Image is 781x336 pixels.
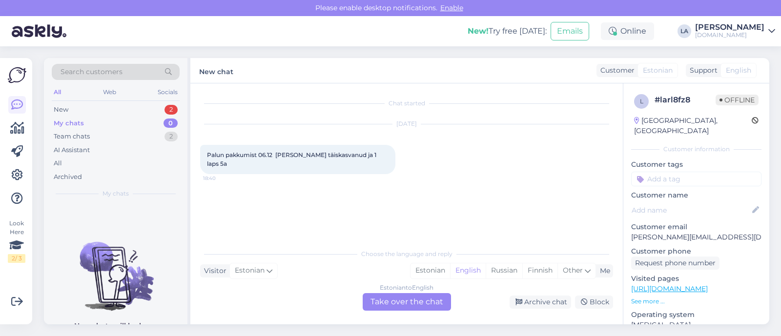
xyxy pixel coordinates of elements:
[486,263,522,278] div: Russian
[631,310,761,320] p: Operating system
[411,263,450,278] div: Estonian
[631,172,761,186] input: Add a tag
[634,116,752,136] div: [GEOGRAPHIC_DATA], [GEOGRAPHIC_DATA]
[235,265,265,276] span: Estonian
[468,25,547,37] div: Try free [DATE]:
[200,99,613,108] div: Chat started
[631,297,761,306] p: See more ...
[631,284,708,293] a: [URL][DOMAIN_NAME]
[54,158,62,168] div: All
[640,98,643,105] span: l
[380,283,433,292] div: Estonian to English
[551,22,589,40] button: Emails
[54,132,90,141] div: Team chats
[164,119,178,128] div: 0
[632,205,750,216] input: Add name
[468,26,489,36] b: New!
[643,65,673,76] span: Estonian
[8,66,26,84] img: Askly Logo
[510,296,571,309] div: Archive chat
[200,119,613,128] div: [DATE]
[74,321,157,331] p: New chats will be here.
[726,65,751,76] span: English
[695,23,775,39] a: [PERSON_NAME][DOMAIN_NAME]
[54,172,82,182] div: Archived
[631,145,761,154] div: Customer information
[164,105,178,115] div: 2
[575,296,613,309] div: Block
[199,64,233,77] label: New chat
[563,266,583,275] span: Other
[631,246,761,257] p: Customer phone
[203,175,240,182] span: 18:40
[52,86,63,99] div: All
[601,22,654,40] div: Online
[8,219,25,263] div: Look Here
[54,119,84,128] div: My chats
[631,320,761,330] p: [MEDICAL_DATA]
[522,263,557,278] div: Finnish
[596,266,610,276] div: Me
[596,65,635,76] div: Customer
[8,254,25,263] div: 2 / 3
[695,23,764,31] div: [PERSON_NAME]
[631,190,761,200] p: Customer name
[54,105,68,115] div: New
[716,95,759,105] span: Offline
[695,31,764,39] div: [DOMAIN_NAME]
[631,274,761,284] p: Visited pages
[631,257,719,270] div: Request phone number
[200,266,226,276] div: Visitor
[450,263,486,278] div: English
[686,65,718,76] div: Support
[200,250,613,258] div: Choose the language and reply
[44,224,187,312] img: No chats
[363,293,451,311] div: Take over the chat
[61,67,123,77] span: Search customers
[101,86,118,99] div: Web
[54,145,90,155] div: AI Assistant
[207,151,378,167] span: Palun pakkumist 06.12 [PERSON_NAME] täiskasvanud ja 1 laps 5a
[103,189,129,198] span: My chats
[631,232,761,242] p: [PERSON_NAME][EMAIL_ADDRESS][DOMAIN_NAME]
[655,94,716,106] div: # larl8fz8
[631,222,761,232] p: Customer email
[156,86,180,99] div: Socials
[164,132,178,141] div: 2
[437,3,466,12] span: Enable
[631,159,761,170] p: Customer tags
[678,24,691,38] div: LA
